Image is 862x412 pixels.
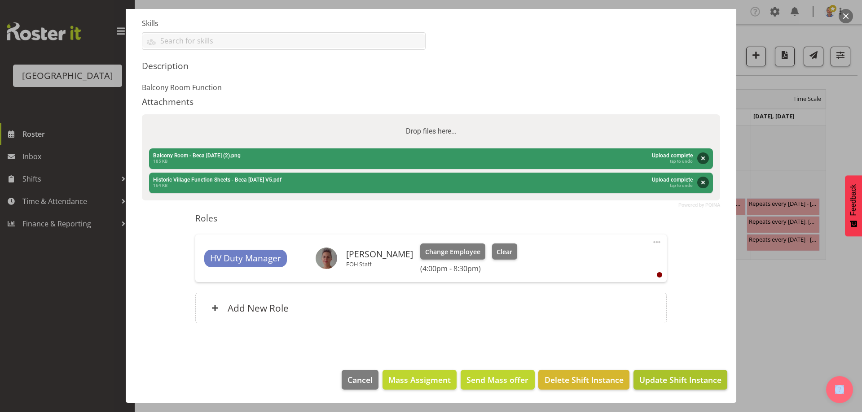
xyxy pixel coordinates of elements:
[657,272,662,278] div: User is clocked out
[142,82,720,93] p: Balcony Room Function
[545,374,624,386] span: Delete Shift Instance
[633,370,727,390] button: Update Shift Instance
[142,18,426,29] label: Skills
[835,385,844,394] img: help-xxl-2.png
[492,243,518,260] button: Clear
[538,370,629,390] button: Delete Shift Instance
[142,34,425,48] input: Search for skills
[210,252,281,265] span: HV Duty Manager
[388,374,451,386] span: Mass Assigment
[639,374,721,386] span: Update Shift Instance
[849,184,858,216] span: Feedback
[142,96,194,107] h5: Attachments
[342,370,378,390] button: Cancel
[316,247,337,269] img: lisa-camplin39eb652cd60ab4b13f89f5bbe30ec9d7.png
[425,247,480,257] span: Change Employee
[228,302,289,314] h6: Add New Role
[383,370,457,390] button: Mass Assigment
[402,122,460,140] label: Drop files here...
[678,203,720,207] a: Powered by PQINA
[347,374,373,386] span: Cancel
[497,247,512,257] span: Clear
[142,61,720,71] h5: Description
[346,260,413,268] p: FOH Staff
[195,213,666,224] h5: Roles
[420,243,485,260] button: Change Employee
[420,264,517,273] h6: (4:00pm - 8:30pm)
[461,370,534,390] button: Send Mass offer
[346,249,413,259] h6: [PERSON_NAME]
[845,175,862,236] button: Feedback - Show survey
[466,374,528,386] span: Send Mass offer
